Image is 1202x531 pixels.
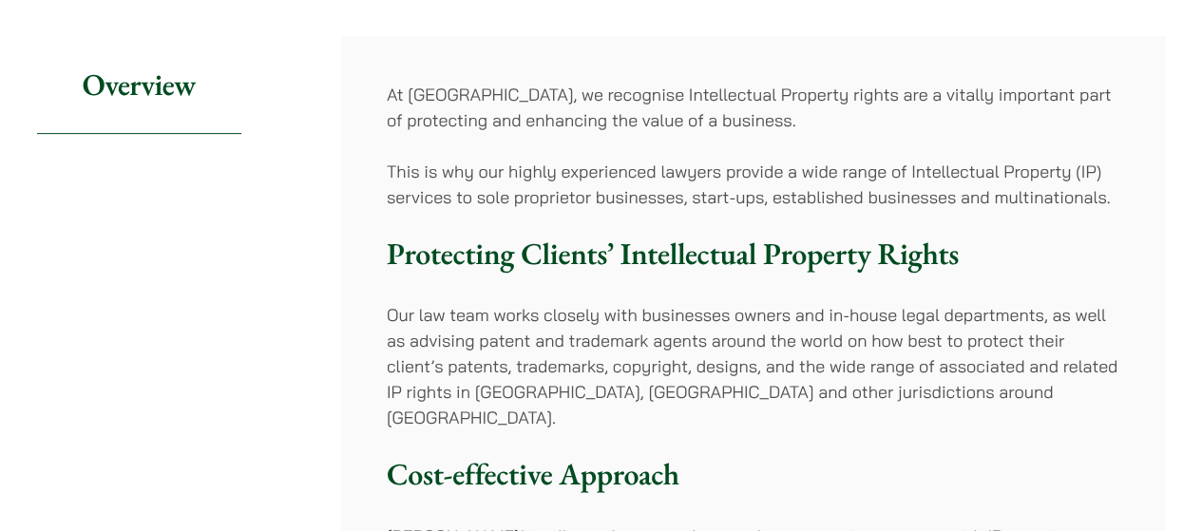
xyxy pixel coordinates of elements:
p: At [GEOGRAPHIC_DATA], we recognise Intellectual Property rights are a vitally important part of p... [387,82,1120,133]
h2: Overview [37,36,241,134]
h3: Cost-effective Approach [387,456,1120,492]
p: This is why our highly experienced lawyers provide a wide range of Intellectual Property (IP) ser... [387,159,1120,210]
h3: Protecting Clients’ Intellectual Property Rights [387,236,1120,272]
p: Our law team works closely with businesses owners and in-house legal departments, as well as advi... [387,302,1120,430]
